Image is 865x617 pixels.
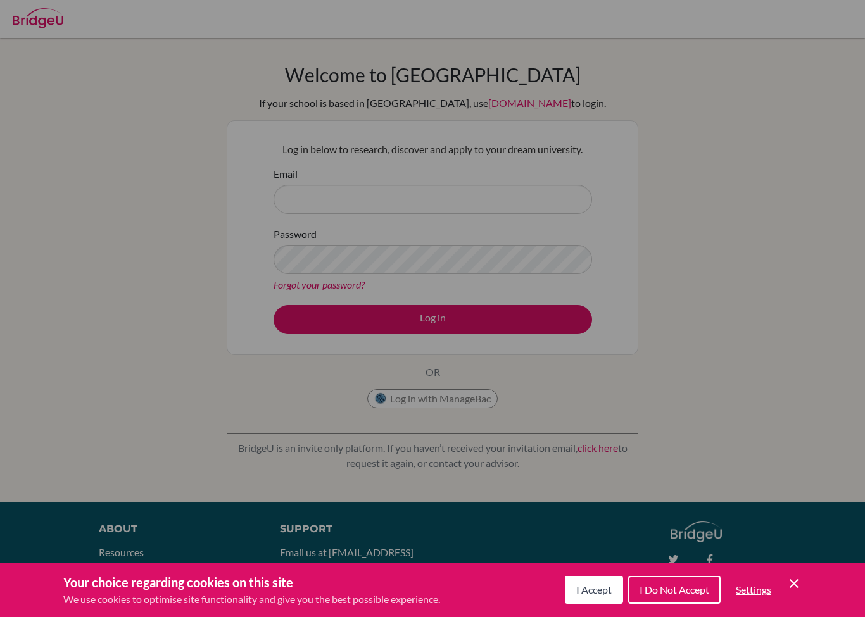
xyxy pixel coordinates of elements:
[628,576,721,604] button: I Do Not Accept
[726,577,781,602] button: Settings
[736,583,771,595] span: Settings
[576,583,612,595] span: I Accept
[63,573,440,592] h3: Your choice regarding cookies on this site
[640,583,709,595] span: I Do Not Accept
[786,576,802,591] button: Save and close
[63,592,440,607] p: We use cookies to optimise site functionality and give you the best possible experience.
[565,576,623,604] button: I Accept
